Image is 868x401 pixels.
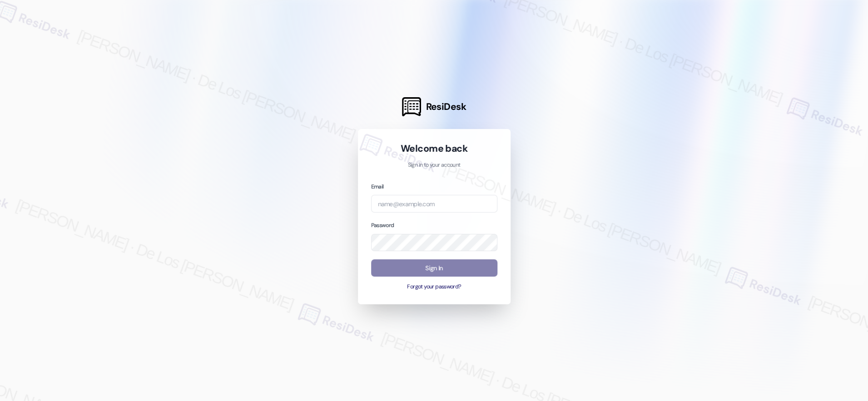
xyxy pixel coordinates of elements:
[426,100,466,113] span: ResiDesk
[371,161,497,169] p: Sign in to your account
[371,283,497,291] button: Forgot your password?
[371,195,497,213] input: name@example.com
[402,97,421,116] img: ResiDesk Logo
[371,259,497,277] button: Sign In
[371,183,384,190] label: Email
[371,142,497,155] h1: Welcome back
[371,222,394,229] label: Password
